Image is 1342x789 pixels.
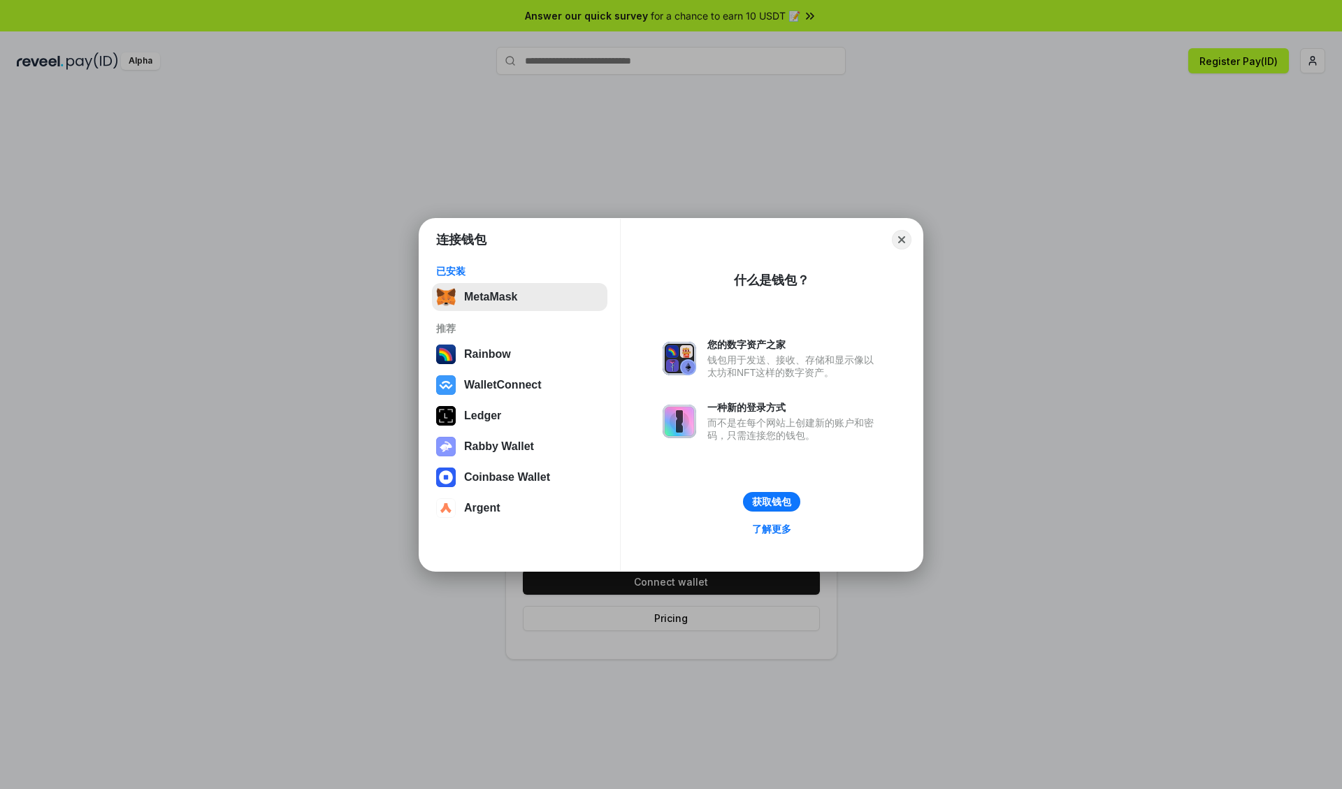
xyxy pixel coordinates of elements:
[892,230,911,249] button: Close
[432,283,607,311] button: MetaMask
[436,375,456,395] img: svg+xml,%3Csvg%20width%3D%2228%22%20height%3D%2228%22%20viewBox%3D%220%200%2028%2028%22%20fill%3D...
[432,402,607,430] button: Ledger
[752,495,791,508] div: 获取钱包
[436,231,486,248] h1: 连接钱包
[752,523,791,535] div: 了解更多
[464,348,511,361] div: Rainbow
[464,440,534,453] div: Rabby Wallet
[464,471,550,484] div: Coinbase Wallet
[734,272,809,289] div: 什么是钱包？
[436,287,456,307] img: svg+xml,%3Csvg%20fill%3D%22none%22%20height%3D%2233%22%20viewBox%3D%220%200%2035%2033%22%20width%...
[436,406,456,426] img: svg+xml,%3Csvg%20xmlns%3D%22http%3A%2F%2Fwww.w3.org%2F2000%2Fsvg%22%20width%3D%2228%22%20height%3...
[436,322,603,335] div: 推荐
[663,405,696,438] img: svg+xml,%3Csvg%20xmlns%3D%22http%3A%2F%2Fwww.w3.org%2F2000%2Fsvg%22%20fill%3D%22none%22%20viewBox...
[432,340,607,368] button: Rainbow
[436,468,456,487] img: svg+xml,%3Csvg%20width%3D%2228%22%20height%3D%2228%22%20viewBox%3D%220%200%2028%2028%22%20fill%3D...
[707,401,881,414] div: 一种新的登录方式
[436,345,456,364] img: svg+xml,%3Csvg%20width%3D%22120%22%20height%3D%22120%22%20viewBox%3D%220%200%20120%20120%22%20fil...
[436,437,456,456] img: svg+xml,%3Csvg%20xmlns%3D%22http%3A%2F%2Fwww.w3.org%2F2000%2Fsvg%22%20fill%3D%22none%22%20viewBox...
[464,410,501,422] div: Ledger
[707,338,881,351] div: 您的数字资产之家
[436,265,603,277] div: 已安装
[464,502,500,514] div: Argent
[464,291,517,303] div: MetaMask
[744,520,800,538] a: 了解更多
[707,354,881,379] div: 钱包用于发送、接收、存储和显示像以太坊和NFT这样的数字资产。
[432,494,607,522] button: Argent
[707,417,881,442] div: 而不是在每个网站上创建新的账户和密码，只需连接您的钱包。
[663,342,696,375] img: svg+xml,%3Csvg%20xmlns%3D%22http%3A%2F%2Fwww.w3.org%2F2000%2Fsvg%22%20fill%3D%22none%22%20viewBox...
[464,379,542,391] div: WalletConnect
[432,433,607,461] button: Rabby Wallet
[743,492,800,512] button: 获取钱包
[436,498,456,518] img: svg+xml,%3Csvg%20width%3D%2228%22%20height%3D%2228%22%20viewBox%3D%220%200%2028%2028%22%20fill%3D...
[432,463,607,491] button: Coinbase Wallet
[432,371,607,399] button: WalletConnect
